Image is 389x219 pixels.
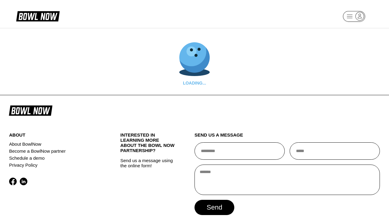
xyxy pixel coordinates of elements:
a: Become a BowlNow partner [9,148,102,155]
div: send us a message [194,132,380,142]
a: Schedule a demo [9,155,102,162]
div: INTERESTED IN LEARNING MORE ABOUT THE BOWL NOW PARTNERSHIP? [120,132,176,158]
a: About BowlNow [9,141,102,148]
div: LOADING... [179,81,210,85]
button: send [194,200,234,215]
a: Privacy Policy [9,162,102,169]
div: about [9,132,102,141]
